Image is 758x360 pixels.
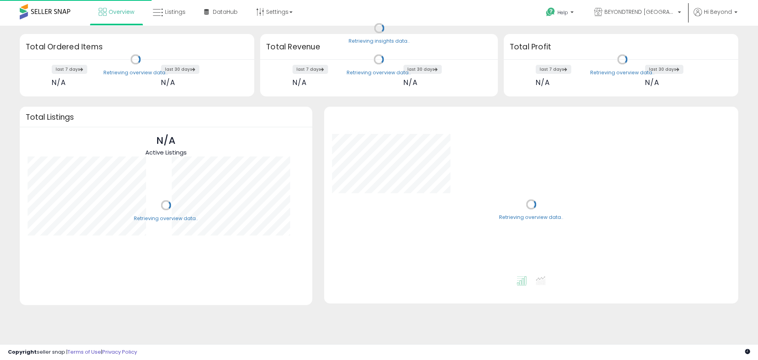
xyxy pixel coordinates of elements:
[546,7,555,17] i: Get Help
[165,8,186,16] span: Listings
[134,215,198,222] div: Retrieving overview data..
[590,69,655,76] div: Retrieving overview data..
[8,348,37,356] strong: Copyright
[103,69,168,76] div: Retrieving overview data..
[540,1,582,26] a: Help
[694,8,737,26] a: Hi Beyond
[604,8,675,16] span: BEYONDTREND [GEOGRAPHIC_DATA]
[347,69,411,76] div: Retrieving overview data..
[8,349,137,356] div: seller snap | |
[704,8,732,16] span: Hi Beyond
[109,8,134,16] span: Overview
[68,348,101,356] a: Terms of Use
[213,8,238,16] span: DataHub
[102,348,137,356] a: Privacy Policy
[557,9,568,16] span: Help
[499,214,563,221] div: Retrieving overview data..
